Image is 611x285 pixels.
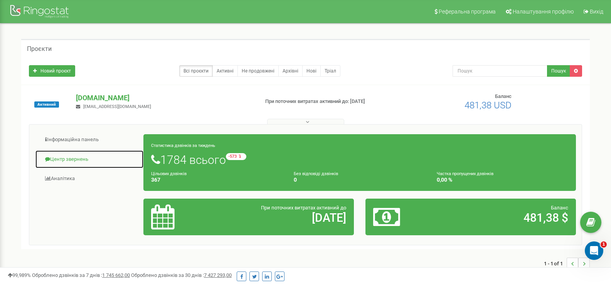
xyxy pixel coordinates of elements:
[320,65,340,77] a: Тріал
[151,153,568,166] h1: 1784 всього
[151,177,283,183] h4: 367
[442,211,568,224] h2: 481,38 $
[179,65,213,77] a: Всі проєкти
[226,153,246,160] small: -573
[220,211,346,224] h2: [DATE]
[212,65,238,77] a: Активні
[27,46,52,52] h5: Проєкти
[294,177,425,183] h4: 0
[83,104,151,109] span: [EMAIL_ADDRESS][DOMAIN_NAME]
[131,272,232,278] span: Оброблено дзвінків за 30 днів :
[465,100,512,111] span: 481,38 USD
[439,8,496,15] span: Реферальна програма
[495,93,512,99] span: Баланс
[151,171,187,176] small: Цільових дзвінків
[76,93,252,103] p: [DOMAIN_NAME]
[237,65,279,77] a: Не продовжені
[544,258,567,269] span: 1 - 1 of 1
[513,8,574,15] span: Налаштування профілю
[590,8,603,15] span: Вихід
[544,250,590,277] nav: ...
[437,171,493,176] small: Частка пропущених дзвінків
[453,65,547,77] input: Пошук
[294,171,338,176] small: Без відповіді дзвінків
[204,272,232,278] u: 7 427 293,00
[601,241,607,248] span: 1
[302,65,321,77] a: Нові
[35,130,144,149] a: Інформаційна панель
[547,65,570,77] button: Пошук
[32,272,130,278] span: Оброблено дзвінків за 7 днів :
[261,205,346,211] span: При поточних витратах активний до
[102,272,130,278] u: 1 745 662,00
[278,65,303,77] a: Архівні
[151,143,215,148] small: Статистика дзвінків за тиждень
[29,65,75,77] a: Новий проєкт
[265,98,395,105] p: При поточних витратах активний до: [DATE]
[8,272,31,278] span: 99,989%
[551,205,568,211] span: Баланс
[34,101,59,108] span: Активний
[585,241,603,260] iframe: Intercom live chat
[437,177,568,183] h4: 0,00 %
[35,150,144,169] a: Центр звернень
[35,169,144,188] a: Аналiтика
